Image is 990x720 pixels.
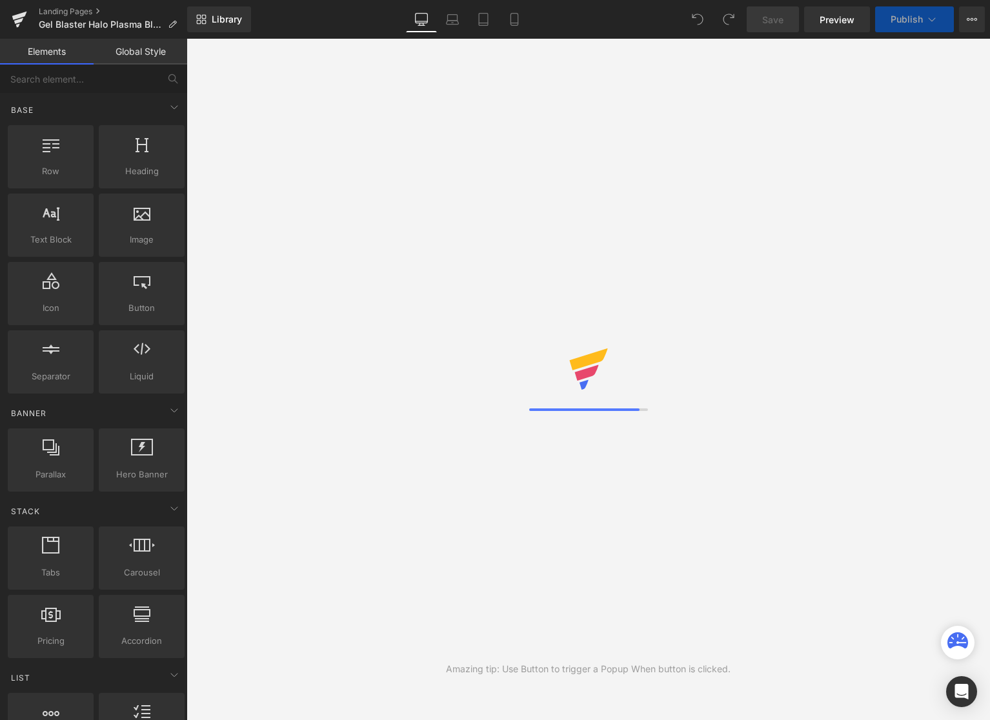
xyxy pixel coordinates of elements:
span: Carousel [103,566,181,579]
a: New Library [187,6,251,32]
span: Liquid [103,370,181,383]
a: Laptop [437,6,468,32]
span: Parallax [12,468,90,481]
span: Pricing [12,634,90,648]
span: Button [103,301,181,315]
span: Image [103,233,181,246]
span: Preview [820,13,854,26]
span: List [10,672,32,684]
span: Tabs [12,566,90,579]
a: Tablet [468,6,499,32]
span: Save [762,13,783,26]
button: More [959,6,985,32]
span: Banner [10,407,48,419]
a: Preview [804,6,870,32]
span: Row [12,165,90,178]
span: Base [10,104,35,116]
div: Amazing tip: Use Button to trigger a Popup When button is clicked. [446,662,731,676]
a: Mobile [499,6,530,32]
span: Hero Banner [103,468,181,481]
span: Heading [103,165,181,178]
span: Separator [12,370,90,383]
span: Publish [891,14,923,25]
button: Redo [716,6,742,32]
span: Icon [12,301,90,315]
span: Gel Blaster Halo Plasma Blaster [39,19,163,30]
span: Accordion [103,634,181,648]
a: Desktop [406,6,437,32]
a: Global Style [94,39,187,65]
div: Open Intercom Messenger [946,676,977,707]
span: Text Block [12,233,90,246]
a: Landing Pages [39,6,187,17]
button: Undo [685,6,711,32]
span: Library [212,14,242,25]
span: Stack [10,505,41,517]
button: Publish [875,6,954,32]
